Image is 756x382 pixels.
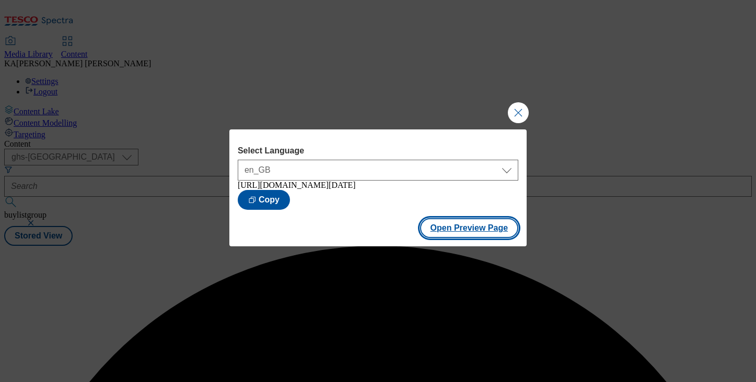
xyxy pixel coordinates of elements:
[508,102,529,123] button: Close Modal
[238,146,518,156] label: Select Language
[238,181,518,190] div: [URL][DOMAIN_NAME][DATE]
[420,218,519,238] button: Open Preview Page
[229,129,527,246] div: Modal
[238,190,290,210] button: Copy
